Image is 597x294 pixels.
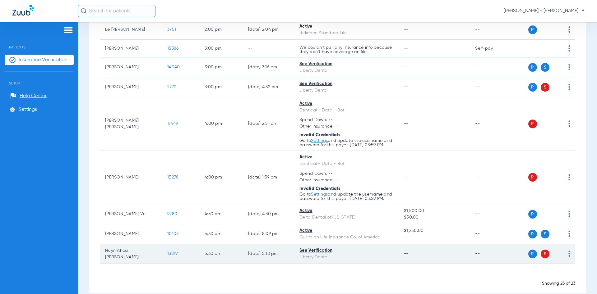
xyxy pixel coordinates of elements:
[243,244,294,264] td: [DATE] 5:18 PM
[299,254,394,260] div: Liberty Dental
[167,65,180,69] span: 14040
[404,121,409,126] span: --
[243,97,294,151] td: [DATE] 2:51 AM
[167,85,176,89] span: 2772
[299,81,394,87] div: See Verification
[470,40,512,57] td: Self-pay
[404,251,409,256] span: --
[100,40,162,57] td: [PERSON_NAME]
[243,20,294,40] td: [DATE] 2:04 PM
[299,247,394,254] div: See Verification
[19,57,67,63] span: Insurance Verification
[243,57,294,77] td: [DATE] 3:16 PM
[243,151,294,205] td: [DATE] 1:39 PM
[528,25,537,34] span: P
[404,234,465,241] span: --
[200,244,243,264] td: 5:30 PM
[200,151,243,205] td: 4:00 PM
[568,174,570,180] img: group-dot-blue.svg
[243,40,294,57] td: --
[299,187,340,191] span: Invalid Credentials
[299,192,394,201] p: Go to and update the username and password for this payer. [DATE] 03:59 PM.
[541,83,549,92] span: S
[200,97,243,151] td: 4:00 PM
[299,170,394,177] span: Spend Down: --
[528,210,537,219] span: P
[299,67,394,74] div: Liberty Dental
[167,27,176,32] span: 3751
[528,230,537,238] span: P
[100,244,162,264] td: Huynhthoa [PERSON_NAME]
[470,204,512,224] td: --
[299,101,394,107] div: Active
[167,251,178,256] span: 13819
[470,224,512,244] td: --
[311,138,328,143] a: Settings
[299,123,394,130] span: Other Insurance: --
[404,214,465,221] span: $50.00
[200,20,243,40] td: 2:00 PM
[167,121,178,126] span: 11449
[528,120,537,128] span: P
[167,46,178,51] span: 15386
[470,151,512,205] td: --
[299,87,394,94] div: Liberty Dental
[541,250,549,258] span: S
[299,45,394,54] p: We couldn’t pull any insurance info because they don’t have coverage on file.
[200,77,243,97] td: 3:00 PM
[299,107,394,114] div: Dentical - Data - Bot
[299,214,394,221] div: Delta Dental of [US_STATE]
[299,117,394,123] span: Spend Down: --
[568,211,570,217] img: group-dot-blue.svg
[100,151,162,205] td: [PERSON_NAME]
[404,46,409,51] span: --
[470,244,512,264] td: --
[528,83,537,92] span: P
[568,251,570,257] img: group-dot-blue.svg
[20,93,47,99] span: Help Center
[167,212,177,216] span: 9280
[404,175,409,179] span: --
[404,65,409,69] span: --
[299,208,394,214] div: Active
[100,204,162,224] td: [PERSON_NAME] Vu
[568,64,570,70] img: group-dot-blue.svg
[243,224,294,244] td: [DATE] 8:09 PM
[504,8,585,14] span: [PERSON_NAME] - [PERSON_NAME]
[299,23,394,30] div: Active
[100,77,162,97] td: [PERSON_NAME]
[167,175,178,179] span: 15278
[299,228,394,234] div: Active
[200,224,243,244] td: 5:30 PM
[19,106,37,113] span: Settings
[78,5,155,17] input: Search for patients
[404,85,409,89] span: --
[243,204,294,224] td: [DATE] 4:30 PM
[470,97,512,151] td: --
[404,27,409,32] span: --
[100,57,162,77] td: [PERSON_NAME]
[568,120,570,127] img: group-dot-blue.svg
[299,30,394,36] div: Reliance Standard Life
[200,40,243,57] td: 3:00 PM
[470,77,512,97] td: --
[299,177,394,183] span: Other Insurance: --
[100,97,162,151] td: [PERSON_NAME] [PERSON_NAME]
[568,26,570,33] img: group-dot-blue.svg
[311,192,328,197] a: Settings
[542,281,575,286] span: Showing 23 of 23
[81,8,86,14] img: Search Icon
[200,57,243,77] td: 3:00 PM
[568,45,570,52] img: group-dot-blue.svg
[200,204,243,224] td: 4:30 PM
[10,93,47,99] a: Help Center
[541,230,549,238] span: S
[299,234,394,241] div: Guardian Life Insurance Co. of America
[299,61,394,67] div: See Verification
[568,84,570,90] img: group-dot-blue.svg
[528,250,537,258] span: P
[243,77,294,97] td: [DATE] 4:32 PM
[541,63,549,72] span: S
[5,36,74,49] span: Patients
[528,63,537,72] span: P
